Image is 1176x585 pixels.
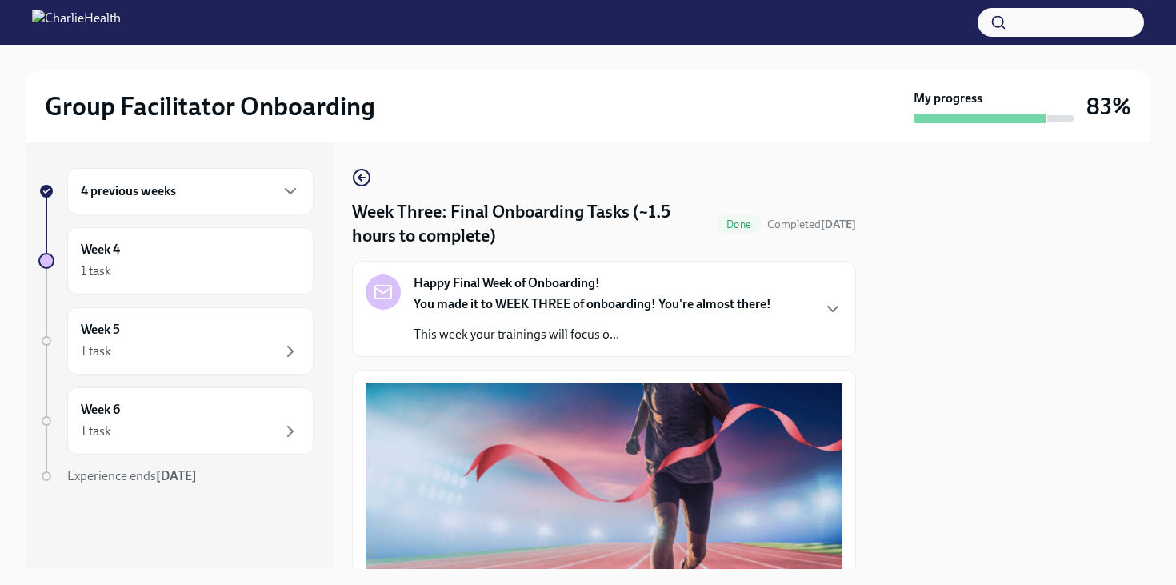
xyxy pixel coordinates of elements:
span: Done [717,218,761,230]
a: Week 61 task [38,387,314,455]
p: This week your trainings will focus o... [414,326,771,343]
h6: 4 previous weeks [81,182,176,200]
div: 1 task [81,423,111,440]
h6: Week 6 [81,401,120,419]
div: 1 task [81,262,111,280]
strong: Happy Final Week of Onboarding! [414,274,600,292]
a: Week 41 task [38,227,314,295]
span: September 18th, 2025 15:16 [767,217,856,232]
strong: [DATE] [821,218,856,231]
strong: You made it to WEEK THREE of onboarding! You're almost there! [414,296,771,311]
strong: [DATE] [156,468,197,483]
strong: My progress [914,90,982,107]
a: Week 51 task [38,307,314,375]
h6: Week 5 [81,321,120,339]
img: CharlieHealth [32,10,121,35]
div: 1 task [81,343,111,360]
h2: Group Facilitator Onboarding [45,90,375,122]
div: 4 previous weeks [67,168,314,214]
span: Completed [767,218,856,231]
h6: Week 4 [81,241,120,258]
h4: Week Three: Final Onboarding Tasks (~1.5 hours to complete) [352,200,710,248]
h3: 83% [1086,92,1131,121]
span: Experience ends [67,468,197,483]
